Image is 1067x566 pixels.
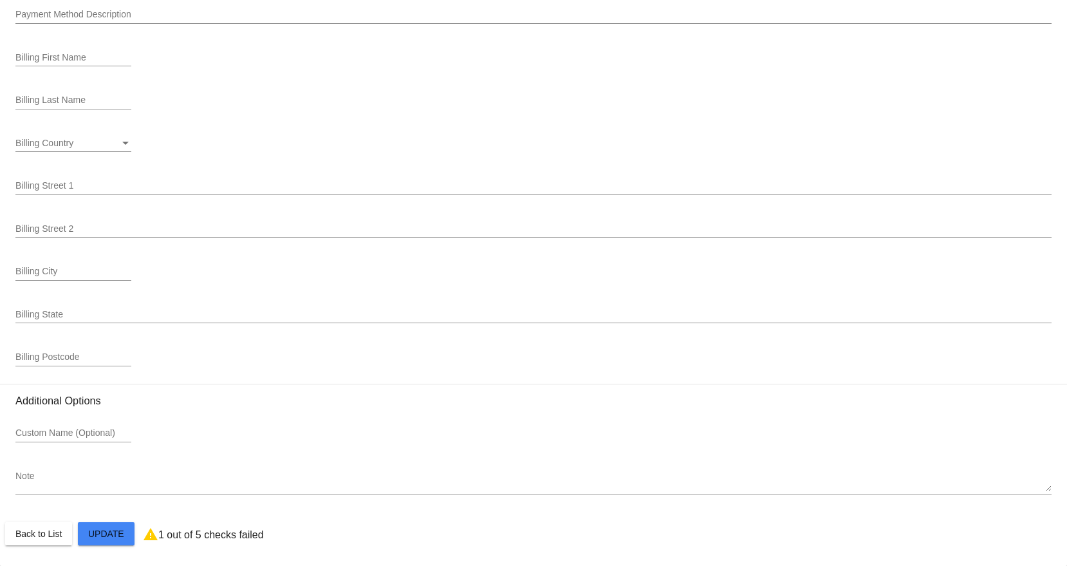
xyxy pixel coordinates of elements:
[15,181,1052,191] input: Billing Street 1
[15,428,131,439] input: Custom Name (Optional)
[15,53,131,63] input: Billing First Name
[88,529,124,539] span: Update
[5,522,72,545] button: Back to List
[15,352,131,363] input: Billing Postcode
[15,310,1052,320] input: Billing State
[15,95,131,106] input: Billing Last Name
[15,267,131,277] input: Billing City
[15,138,131,149] mat-select: Billing Country
[15,529,62,539] span: Back to List
[15,10,1052,20] input: Payment Method Description
[158,529,264,541] p: 1 out of 5 checks failed
[15,395,1052,407] h3: Additional Options
[143,527,158,542] mat-icon: warning
[15,224,1052,234] input: Billing Street 2
[78,522,135,545] button: Update
[15,138,73,148] span: Billing Country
